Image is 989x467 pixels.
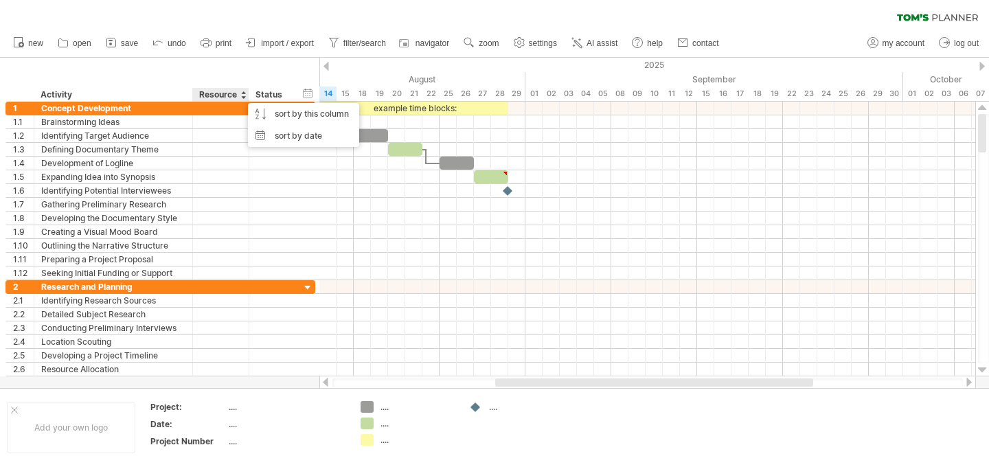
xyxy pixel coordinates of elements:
[800,87,817,101] div: Tuesday, 23 September 2025
[440,87,457,101] div: Monday, 25 August 2025
[13,115,34,128] div: 1.1
[13,184,34,197] div: 1.6
[41,294,185,307] div: Identifying Research Sources
[935,34,983,52] a: log out
[508,87,525,101] div: Friday, 29 August 2025
[680,87,697,101] div: Friday, 12 September 2025
[13,239,34,252] div: 1.10
[697,87,714,101] div: Monday, 15 September 2025
[937,87,955,101] div: Friday, 3 October 2025
[388,87,405,101] div: Wednesday, 20 August 2025
[568,34,622,52] a: AI assist
[216,38,231,48] span: print
[920,87,937,101] div: Thursday, 2 October 2025
[41,321,185,334] div: Conducting Preliminary Interviews
[13,349,34,362] div: 2.5
[972,87,989,101] div: Tuesday, 7 October 2025
[41,308,185,321] div: Detailed Subject Research
[255,88,286,102] div: Status
[13,308,34,321] div: 2.2
[587,38,617,48] span: AI assist
[489,401,564,413] div: ....
[510,34,561,52] a: settings
[852,87,869,101] div: Friday, 26 September 2025
[380,418,455,429] div: ....
[229,435,344,447] div: ....
[343,38,386,48] span: filter/search
[886,87,903,101] div: Tuesday, 30 September 2025
[380,401,455,413] div: ....
[41,212,185,225] div: Developing the Documentary Style
[41,129,185,142] div: Identifying Target Audience
[54,34,95,52] a: open
[319,102,508,115] div: example time blocks:
[380,434,455,446] div: ....
[28,38,43,48] span: new
[41,335,185,348] div: Location Scouting
[41,349,185,362] div: Developing a Project Timeline
[13,225,34,238] div: 1.9
[594,87,611,101] div: Friday, 5 September 2025
[371,87,388,101] div: Tuesday, 19 August 2025
[955,87,972,101] div: Monday, 6 October 2025
[242,34,318,52] a: import / export
[13,335,34,348] div: 2.4
[422,87,440,101] div: Friday, 22 August 2025
[674,34,723,52] a: contact
[337,87,354,101] div: Friday, 15 August 2025
[416,38,449,48] span: navigator
[529,38,557,48] span: settings
[749,87,766,101] div: Thursday, 18 September 2025
[41,143,185,156] div: Defining Documentary Theme
[903,87,920,101] div: Wednesday, 1 October 2025
[628,87,646,101] div: Tuesday, 9 September 2025
[817,87,834,101] div: Wednesday, 24 September 2025
[663,87,680,101] div: Thursday, 11 September 2025
[13,198,34,211] div: 1.7
[491,87,508,101] div: Thursday, 28 August 2025
[13,143,34,156] div: 1.3
[41,157,185,170] div: Development of Logline
[766,87,783,101] div: Friday, 19 September 2025
[577,87,594,101] div: Thursday, 4 September 2025
[229,401,344,413] div: ....
[525,87,543,101] div: Monday, 1 September 2025
[13,280,34,293] div: 2
[41,198,185,211] div: Gathering Preliminary Research
[13,294,34,307] div: 2.1
[611,87,628,101] div: Monday, 8 September 2025
[168,38,186,48] span: undo
[319,87,337,101] div: Thursday, 14 August 2025
[13,129,34,142] div: 1.2
[783,87,800,101] div: Monday, 22 September 2025
[13,157,34,170] div: 1.4
[41,88,185,102] div: Activity
[628,34,667,52] a: help
[13,102,34,115] div: 1
[41,225,185,238] div: Creating a Visual Mood Board
[869,87,886,101] div: Monday, 29 September 2025
[397,34,453,52] a: navigator
[460,34,503,52] a: zoom
[165,72,525,87] div: August 2025
[13,253,34,266] div: 1.11
[525,72,903,87] div: September 2025
[73,38,91,48] span: open
[41,280,185,293] div: Research and Planning
[41,266,185,280] div: Seeking Initial Funding or Support
[731,87,749,101] div: Wednesday, 17 September 2025
[102,34,142,52] a: save
[197,34,236,52] a: print
[479,38,499,48] span: zoom
[13,266,34,280] div: 1.12
[13,212,34,225] div: 1.8
[883,38,924,48] span: my account
[7,402,135,453] div: Add your own logo
[405,87,422,101] div: Thursday, 21 August 2025
[41,253,185,266] div: Preparing a Project Proposal
[646,87,663,101] div: Wednesday, 10 September 2025
[248,103,359,125] div: sort by this column
[199,88,241,102] div: Resource
[41,102,185,115] div: Concept Development
[13,170,34,183] div: 1.5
